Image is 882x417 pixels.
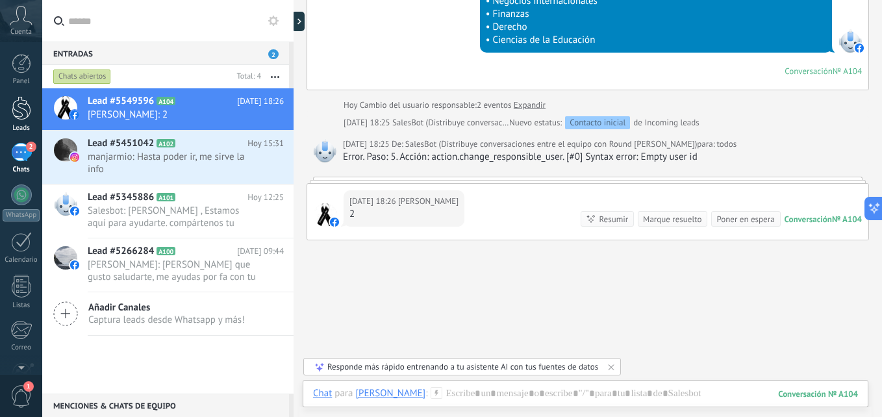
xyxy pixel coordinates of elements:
[785,66,833,77] div: Conversación
[314,203,337,227] span: Jhaneth Carguacundo
[509,116,562,129] span: Nuevo estatus:
[88,95,154,108] span: Lead #5549596
[232,70,261,83] div: Total: 4
[88,314,245,326] span: Captura leads desde Whatsapp y más!
[355,387,425,399] div: Jhaneth Carguacundo
[3,256,40,264] div: Calendario
[247,191,284,204] span: Hoy 12:25
[42,131,294,184] a: Lead #5451042 A102 Hoy 15:31 manjarmio: Hasta poder ir, me sirve la info
[88,151,259,175] span: manjarmio: Hasta poder ir, me sirve la info
[344,99,360,112] div: Hoy
[88,245,154,258] span: Lead #5266284
[42,394,289,417] div: Menciones & Chats de equipo
[398,195,459,208] span: Jhaneth Carguacundo
[157,97,175,105] span: A104
[477,99,511,112] span: 2 eventos
[855,44,864,53] img: facebook-sm.svg
[237,245,284,258] span: [DATE] 09:44
[343,138,392,151] div: [DATE] 18:25
[344,116,392,129] div: [DATE] 18:25
[343,151,863,164] div: Error. Paso: 5. Acción: action.change_responsible_user. [#0] Syntax error: Empty user id
[88,137,154,150] span: Lead #5451042
[334,387,353,400] span: para
[3,301,40,310] div: Listas
[10,28,32,36] span: Cuenta
[425,387,427,400] span: :
[349,208,459,221] div: 2
[833,66,862,77] div: № A104
[88,191,154,204] span: Lead #5345886
[486,8,826,21] div: • Finanzas
[42,184,294,238] a: Lead #5345886 A101 Hoy 12:25 Salesbot: [PERSON_NAME] , Estamos aquí para ayudarte. compártenos tu...
[3,166,40,174] div: Chats
[70,110,79,120] img: facebook-sm.svg
[88,205,259,229] span: Salesbot: [PERSON_NAME] , Estamos aquí para ayudarte. compártenos tu número de celular y correo. ...
[599,213,628,225] div: Resumir
[70,153,79,162] img: instagram.svg
[778,388,858,399] div: 104
[349,195,398,208] div: [DATE] 18:26
[313,139,336,162] span: SalesBot
[327,361,598,372] div: Responde más rápido entrenando a tu asistente AI con tus fuentes de datos
[3,77,40,86] div: Panel
[3,344,40,352] div: Correo
[292,12,305,31] div: Mostrar
[42,238,294,292] a: Lead #5266284 A100 [DATE] 09:44 [PERSON_NAME]: [PERSON_NAME] que gusto saludarte, me ayudas por f...
[509,116,699,129] div: de Incoming leads
[832,214,862,225] div: № A104
[23,381,34,392] span: 1
[157,139,175,147] span: A102
[405,138,697,151] span: SalesBot (Distribuye conversaciones entre el equipo con Round Robin)
[643,213,701,225] div: Marque resuelto
[838,29,862,53] span: Facebook
[392,117,684,128] span: SalesBot (Distribuye conversaciones entre el equipo con Round Robin)
[330,218,339,227] img: facebook-sm.svg
[697,138,716,151] span: para:
[247,137,284,150] span: Hoy 15:31
[70,207,79,216] img: facebook-sm.svg
[88,259,259,283] span: [PERSON_NAME]: [PERSON_NAME] que gusto saludarte, me ayudas por fa con tu numero para poder brind...
[88,301,245,314] span: Añadir Canales
[785,214,832,225] div: Conversación
[53,69,111,84] div: Chats abiertos
[514,99,546,112] a: Expandir
[3,124,40,133] div: Leads
[237,95,284,108] span: [DATE] 18:26
[88,108,259,121] span: [PERSON_NAME]: 2
[268,49,279,59] span: 2
[42,88,294,130] a: Lead #5549596 A104 [DATE] 18:26 [PERSON_NAME]: 2
[157,193,175,201] span: A101
[486,21,826,34] div: • Derecho
[261,65,289,88] button: Más
[157,247,175,255] span: A100
[344,99,546,112] div: Cambio del usuario responsable:
[70,260,79,270] img: facebook-sm.svg
[486,34,826,47] div: • Ciencias de la Educación
[392,138,405,151] span: De:
[3,209,40,221] div: WhatsApp
[42,42,289,65] div: Entradas
[26,142,36,152] span: 2
[565,116,630,129] div: Contacto inicial
[716,213,774,225] div: Poner en espera
[716,138,737,151] span: todos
